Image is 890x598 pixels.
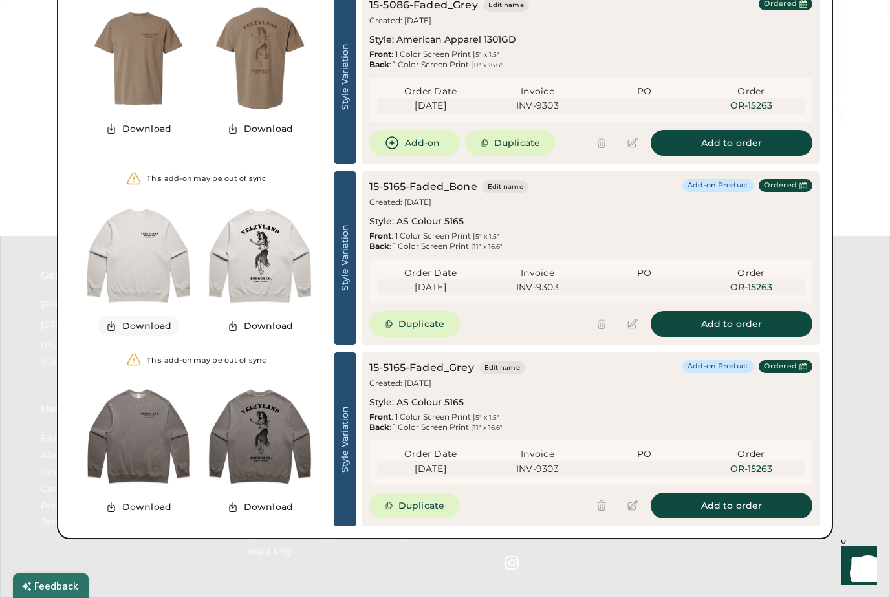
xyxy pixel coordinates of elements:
strong: Back [369,59,389,69]
div: Created: [DATE] [369,197,434,208]
img: generate-image [78,195,199,316]
font: 5" x 1.5" [475,50,499,59]
div: Created: [DATE] [369,378,434,389]
button: This item is used in an order and cannot be deleted. You can "Hide product" instead. [589,493,614,518]
strong: Front [369,49,391,59]
div: OR-15263 [698,100,805,112]
div: 15-5165-Faded_Bone [369,179,477,195]
div: Order Date [377,448,484,461]
button: This item is used in an order and cannot be edited. You can "Duplicate" the product instead. [620,130,646,156]
button: Edit name [479,361,525,374]
div: OR-15263 [698,463,805,476]
font: 11" x 16.6" [473,61,503,69]
div: OR-15263 [698,281,805,294]
div: : 1 Color Screen Print | : 1 Color Screen Print | [369,412,503,432]
div: INV-9303 [484,463,591,476]
div: [DATE] [377,100,484,112]
button: Add to order [651,493,812,518]
div: Add-on Product [688,180,749,191]
div: Style Variation [339,209,352,306]
button: This item is used in an order and cannot be edited. You can "Duplicate" the product instead. [620,493,646,518]
button: Download [219,497,301,517]
div: Invoice [484,448,591,461]
div: : 1 Color Screen Print | : 1 Color Screen Print | [369,49,503,70]
div: Add-on Product [688,361,749,372]
div: Ordered [764,180,797,191]
div: This add-on may be out of sync [147,356,266,365]
div: Style: AS Colour 5165 [369,396,464,409]
div: Style: American Apparel 1301GD [369,34,516,47]
div: Ordered [764,361,797,372]
div: Invoice [484,85,591,98]
iframe: Front Chat [829,540,884,595]
div: : 1 Color Screen Print | : 1 Color Screen Print | [369,231,503,251]
div: PO [591,267,698,280]
font: 11" x 16.6" [473,242,503,251]
font: 5" x 1.5" [475,413,499,422]
button: Download [219,316,301,336]
strong: Front [369,412,391,422]
div: Style Variation [339,391,352,488]
button: Duplicate [369,493,460,518]
div: PO [591,85,698,98]
button: This item is used in an order and cannot be deleted. You can "Hide product" instead. [589,130,614,156]
div: Style: AS Colour 5165 [369,215,464,228]
button: Add to order [651,130,812,156]
img: generate-image [199,195,321,316]
div: INV-9303 [484,100,591,112]
font: 5" x 1.5" [475,232,499,240]
div: INV-9303 [484,281,591,294]
div: 15-5165-Faded_Grey [369,360,474,376]
strong: Back [369,422,389,432]
div: This add-on may be out of sync [147,175,266,184]
button: Add to order [651,311,812,337]
div: Order [698,85,805,98]
strong: Back [369,241,389,251]
button: Duplicate [369,311,460,337]
button: Download [98,316,179,336]
div: Order [698,267,805,280]
button: Download [98,119,179,138]
div: Order Date [377,267,484,280]
button: Edit name [483,180,528,193]
div: Order [698,448,805,461]
font: 11" x 16.6" [473,423,503,432]
div: Created: [DATE] [369,16,434,26]
button: This item is used in an order and cannot be edited. You can "Duplicate" the product instead. [620,311,646,337]
div: Order Date [377,85,484,98]
strong: Front [369,231,391,240]
div: Style Variation [339,28,352,125]
img: generate-image [78,376,199,497]
button: Last Order Date: [799,182,807,189]
div: [DATE] [377,463,484,476]
div: [DATE] [377,281,484,294]
button: Duplicate [465,130,556,156]
button: Add-on [369,130,460,156]
button: Download [98,497,179,517]
button: Download [219,119,301,138]
button: Last Order Date: [799,363,807,370]
img: generate-image [199,376,321,497]
button: This item is used in an order and cannot be deleted. You can "Hide product" instead. [589,311,614,337]
div: Invoice [484,267,591,280]
div: PO [591,448,698,461]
